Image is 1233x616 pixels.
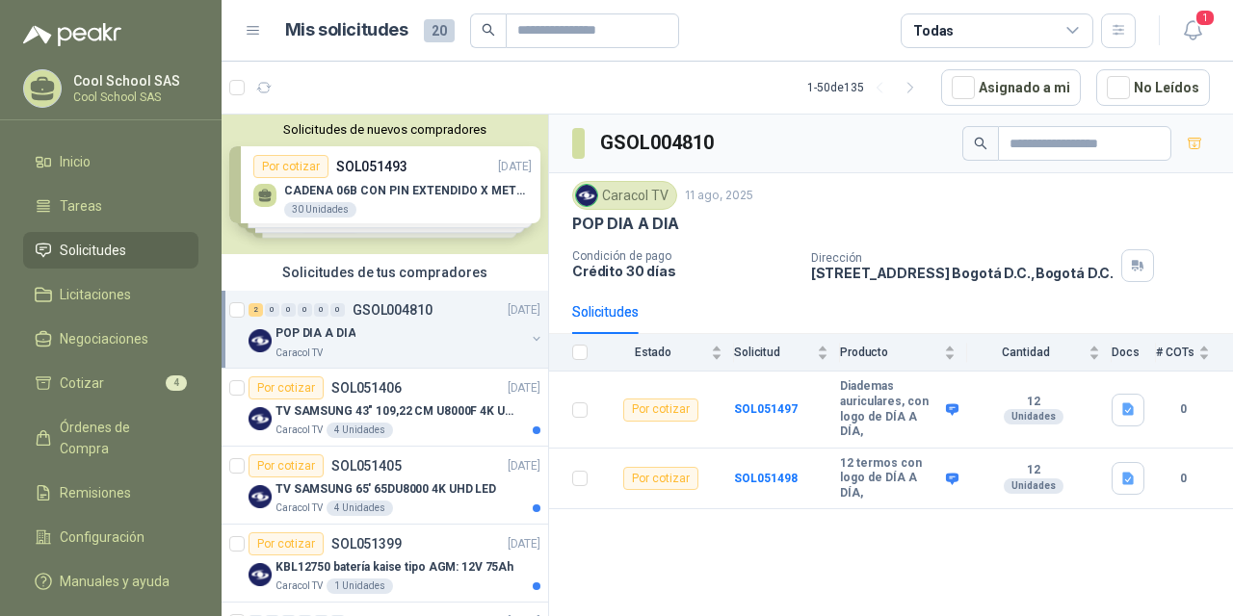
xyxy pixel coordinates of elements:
[275,345,323,360] p: Caracol TV
[330,303,345,317] div: 0
[229,122,540,137] button: Solicitudes de nuevos compradores
[331,537,402,551] p: SOL051399
[285,16,408,44] h1: Mis solicitudes
[734,472,798,485] a: SOL051498
[23,143,198,180] a: Inicio
[275,324,355,343] p: POP DIA A DIA
[1004,409,1063,424] div: Unidades
[941,69,1081,106] button: Asignado a mi
[275,423,323,438] p: Caracol TV
[249,454,324,477] div: Por cotizar
[275,558,513,577] p: KBL12750 batería kaise tipo AGM: 12V 75Ah
[222,254,548,291] div: Solicitudes de tus compradores
[1156,470,1210,488] b: 0
[623,398,698,422] div: Por cotizar
[60,482,131,503] span: Remisiones
[572,263,796,279] p: Crédito 30 días
[275,480,496,499] p: TV SAMSUNG 65' 65DU8000 4K UHD LED
[508,379,540,398] p: [DATE]
[60,151,91,172] span: Inicio
[23,321,198,357] a: Negociaciones
[249,532,324,555] div: Por cotizar
[265,303,279,317] div: 0
[60,526,144,548] span: Configuración
[60,328,148,349] span: Negociaciones
[23,276,198,313] a: Licitaciones
[967,463,1100,478] b: 12
[623,467,698,490] div: Por cotizar
[1194,9,1216,27] span: 1
[600,128,717,158] h3: GSOL004810
[572,301,639,322] div: Solicitudes
[60,284,131,305] span: Licitaciones
[298,303,312,317] div: 0
[249,563,272,586] img: Company Logo
[508,301,540,320] p: [DATE]
[222,525,548,603] a: Por cotizarSOL051399[DATE] Company LogoKBL12750 batería kaise tipo AGM: 12V 75AhCaracol TV1 Unidades
[807,72,926,103] div: 1 - 50 de 135
[23,188,198,224] a: Tareas
[424,19,455,42] span: 20
[60,240,126,261] span: Solicitudes
[166,375,187,391] span: 4
[1156,334,1233,372] th: # COTs
[913,20,954,41] div: Todas
[275,402,515,421] p: TV SAMSUNG 43" 109,22 CM U8000F 4K UHD
[73,91,194,103] p: Cool School SAS
[249,376,324,399] div: Por cotizar
[572,214,679,234] p: POP DIA A DIA
[249,303,263,317] div: 2
[572,249,796,263] p: Condición de pago
[331,381,402,395] p: SOL051406
[685,187,753,205] p: 11 ago, 2025
[23,475,198,511] a: Remisiones
[249,485,272,508] img: Company Logo
[275,500,323,516] p: Caracol TV
[1156,400,1210,419] b: 0
[222,115,548,254] div: Solicitudes de nuevos compradoresPor cotizarSOL051493[DATE] CADENA 06B CON PIN EXTENDIDO X METROS...
[249,329,272,352] img: Company Logo
[60,372,104,394] span: Cotizar
[23,232,198,269] a: Solicitudes
[576,185,597,206] img: Company Logo
[811,265,1114,281] p: [STREET_ADDRESS] Bogotá D.C. , Bogotá D.C.
[275,578,323,594] p: Caracol TV
[1175,13,1210,48] button: 1
[60,571,170,592] span: Manuales y ayuda
[811,251,1114,265] p: Dirección
[967,346,1085,359] span: Cantidad
[1156,346,1194,359] span: # COTs
[327,578,393,594] div: 1 Unidades
[73,74,194,88] p: Cool School SAS
[222,369,548,447] a: Por cotizarSOL051406[DATE] Company LogoTV SAMSUNG 43" 109,22 CM U8000F 4K UHDCaracol TV4 Unidades
[23,365,198,401] a: Cotizar4
[840,334,967,372] th: Producto
[599,334,734,372] th: Estado
[734,346,813,359] span: Solicitud
[840,346,940,359] span: Producto
[508,457,540,475] p: [DATE]
[327,423,393,438] div: 4 Unidades
[1096,69,1210,106] button: No Leídos
[572,181,677,210] div: Caracol TV
[249,298,544,360] a: 2 0 0 0 0 0 GSOL004810[DATE] Company LogoPOP DIA A DIACaracol TV
[23,409,198,467] a: Órdenes de Compra
[967,334,1112,372] th: Cantidad
[734,402,798,416] a: SOL051497
[23,519,198,555] a: Configuración
[974,137,987,150] span: search
[60,417,180,459] span: Órdenes de Compra
[331,459,402,473] p: SOL051405
[599,346,707,359] span: Estado
[1112,334,1156,372] th: Docs
[840,456,941,501] b: 12 termos con logo de DÍA A DÍA,
[23,23,121,46] img: Logo peakr
[840,379,941,439] b: Diademas auriculares, con logo de DÍA A DÍA,
[249,407,272,430] img: Company Logo
[1004,478,1063,494] div: Unidades
[23,563,198,600] a: Manuales y ayuda
[353,303,433,317] p: GSOL004810
[482,23,495,37] span: search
